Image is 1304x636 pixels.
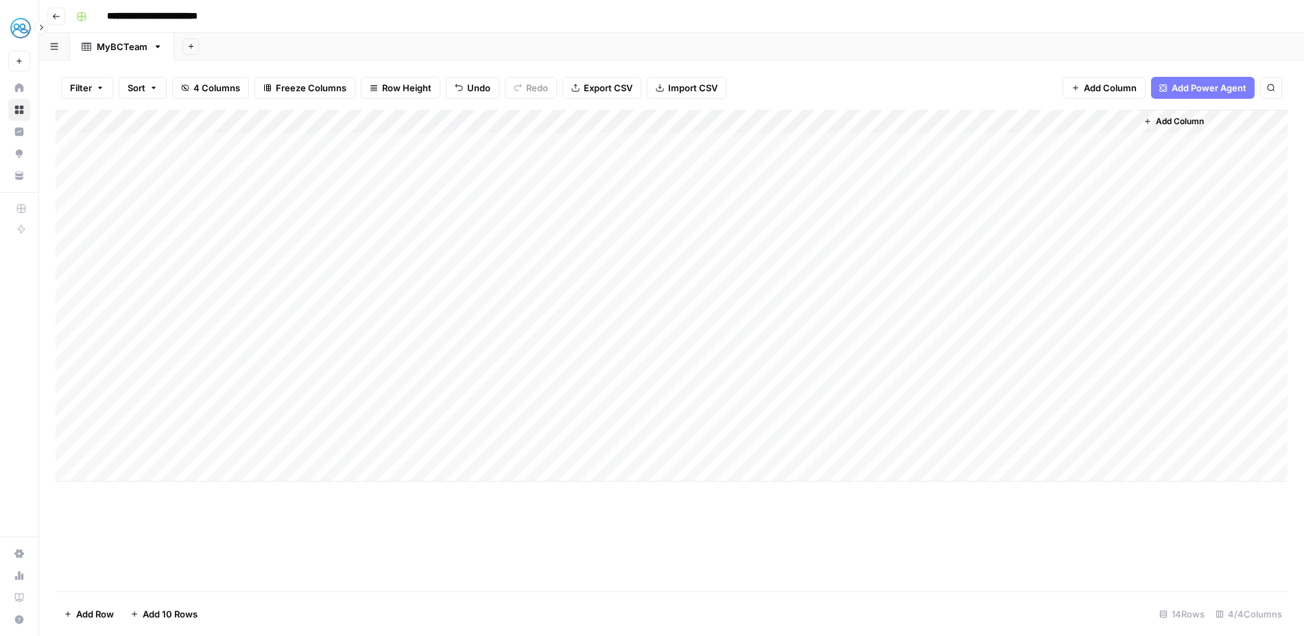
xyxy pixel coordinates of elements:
a: Usage [8,565,30,587]
a: Home [8,77,30,99]
div: MyBCTeam [97,40,147,54]
a: Your Data [8,165,30,187]
span: Export CSV [584,81,632,95]
a: Settings [8,543,30,565]
span: Add Row [76,607,114,621]
span: Add 10 Rows [143,607,198,621]
button: Filter [61,77,113,99]
span: Freeze Columns [276,81,346,95]
a: Browse [8,99,30,121]
span: Add Power Agent [1172,81,1246,95]
span: Sort [128,81,145,95]
button: Row Height [361,77,440,99]
div: 14 Rows [1154,603,1210,625]
button: Redo [505,77,557,99]
button: Add Column [1063,77,1146,99]
span: Redo [526,81,548,95]
button: Add Power Agent [1151,77,1255,99]
a: Learning Hub [8,587,30,609]
button: Sort [119,77,167,99]
span: Add Column [1156,115,1204,128]
a: MyBCTeam [70,33,174,60]
button: Freeze Columns [254,77,355,99]
button: Add Column [1138,113,1209,130]
span: Add Column [1084,81,1137,95]
span: Undo [467,81,490,95]
button: Help + Support [8,609,30,631]
button: 4 Columns [172,77,249,99]
span: Import CSV [668,81,718,95]
span: 4 Columns [193,81,240,95]
button: Import CSV [647,77,726,99]
span: Row Height [382,81,431,95]
span: Filter [70,81,92,95]
a: Opportunities [8,143,30,165]
button: Workspace: MyHealthTeam [8,11,30,45]
img: MyHealthTeam Logo [8,16,33,40]
button: Export CSV [562,77,641,99]
a: Insights [8,121,30,143]
button: Add 10 Rows [122,603,206,625]
div: 4/4 Columns [1210,603,1288,625]
button: Add Row [56,603,122,625]
button: Undo [446,77,499,99]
